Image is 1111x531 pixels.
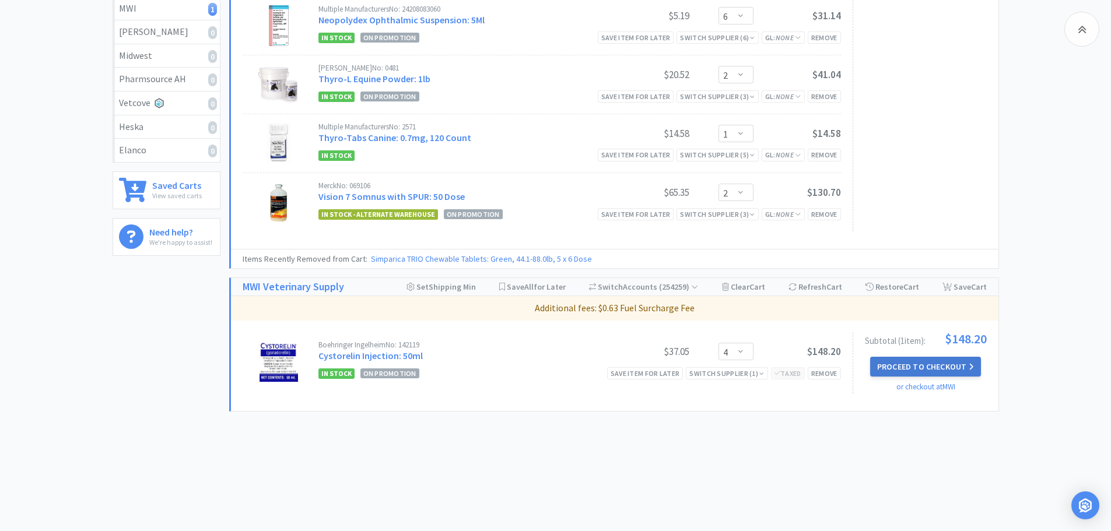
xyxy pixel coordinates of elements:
div: $37.05 [602,344,689,358]
a: Elanco0 [113,139,220,162]
a: Neopolydex Ophthalmic Suspension: 5Ml [318,14,485,26]
img: 55f8628497de4c6e9d6bbd8829df712a_477158.png [269,5,288,46]
span: In Stock - Alternate Warehouse [318,209,438,220]
div: Multiple Manufacturers No: 2571 [318,123,602,131]
img: 5f4c402600e8476392381b22dee51e1d_353168.png [260,341,299,382]
div: Remove [808,90,841,103]
span: Cart [971,282,987,292]
p: Additional fees: $0.63 Fuel Surcharge Fee [236,301,994,316]
div: Merck No: 069106 [318,182,602,189]
div: Open Intercom Messenger [1071,491,1099,519]
div: Pharmsource AH [119,72,214,87]
span: In Stock [318,368,355,379]
span: Cart [749,282,765,292]
div: Refresh [788,278,842,296]
div: Shipping Min [406,278,476,296]
i: None [776,210,794,219]
span: In Stock [318,150,355,161]
div: Subtotal ( 1 item ): [865,332,987,345]
div: Remove [808,149,841,161]
span: On Promotion [360,368,419,378]
span: $148.20 [807,345,841,358]
div: [PERSON_NAME] No: 0481 [318,64,602,72]
div: Accounts [589,278,699,296]
span: Set [416,282,429,292]
div: Remove [808,31,841,44]
span: On Promotion [444,209,503,219]
span: On Promotion [360,33,419,43]
p: View saved carts [152,190,202,201]
span: In Stock [318,92,355,102]
div: Restore [865,278,919,296]
i: None [776,92,794,101]
span: $148.20 [945,332,987,345]
div: Midwest [119,48,214,64]
span: $31.14 [812,9,841,22]
i: 0 [208,26,217,39]
span: $41.04 [812,68,841,81]
span: Switch [598,282,623,292]
a: Vetcove0 [113,92,220,115]
span: All [524,282,534,292]
i: 0 [208,97,217,110]
a: Saved CartsView saved carts [113,171,220,209]
span: Save for Later [507,282,566,292]
a: Vision 7 Somnus with SPUR: 50 Dose [318,191,465,202]
div: Save item for later [598,90,674,103]
span: On Promotion [360,92,419,101]
div: Save item for later [598,208,674,220]
div: Multiple Manufacturers No: 24208083060 [318,5,602,13]
img: 3a80c3a1f42646db99cf85542e82e254_18981.png [258,123,299,164]
span: Cart [826,282,842,292]
i: None [776,150,794,159]
a: Thyro-L Equine Powder: 1lb [318,73,430,85]
i: 0 [208,50,217,63]
span: ( 254259 ) [657,282,698,292]
div: Save item for later [607,367,684,379]
div: $20.52 [602,68,689,82]
div: Elanco [119,143,214,158]
a: Cystorelin Injection: 50ml [318,350,423,361]
div: Switch Supplier ( 1 ) [689,368,764,379]
a: Thyro-Tabs Canine: 0.7mg, 120 Count [318,132,471,143]
i: 0 [208,121,217,134]
div: Save item for later [598,31,674,44]
div: $14.58 [602,126,689,140]
i: 0 [208,145,217,157]
span: Taxed [774,369,801,378]
p: We're happy to assist! [149,237,212,248]
div: Remove [808,367,841,379]
div: Items Recently Removed from Cart: [231,249,998,268]
span: $14.58 [812,127,841,140]
span: GL: [765,210,801,219]
a: Simparica TRIO Chewable Tablets: Green, 44.1-88.0lb, 5 x 6 Dose [371,254,592,264]
div: Switch Supplier ( 3 ) [680,91,755,102]
h6: Need help? [149,224,212,237]
a: or checkout at MWI [896,382,955,392]
a: Pharmsource AH0 [113,68,220,92]
img: d9974ef5db1a415b9c87e91053fd7292_31180.png [269,182,288,223]
div: Save item for later [598,149,674,161]
div: MWI [119,1,214,16]
span: Cart [903,282,919,292]
div: Vetcove [119,96,214,111]
div: Save [942,278,987,296]
i: None [776,33,794,42]
div: $65.35 [602,185,689,199]
a: MWI Veterinary Supply [243,279,344,296]
span: In Stock [318,33,355,43]
i: 1 [208,3,217,16]
div: Heska [119,119,214,135]
span: GL: [765,92,801,101]
div: Switch Supplier ( 5 ) [680,149,755,160]
div: $5.19 [602,9,689,23]
div: Remove [808,208,841,220]
span: $130.70 [807,186,841,199]
div: Switch Supplier ( 6 ) [680,32,755,43]
i: 0 [208,73,217,86]
span: GL: [765,150,801,159]
a: Heska0 [113,115,220,139]
div: Boehringer Ingelheim No: 142119 [318,341,602,349]
span: GL: [765,33,801,42]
